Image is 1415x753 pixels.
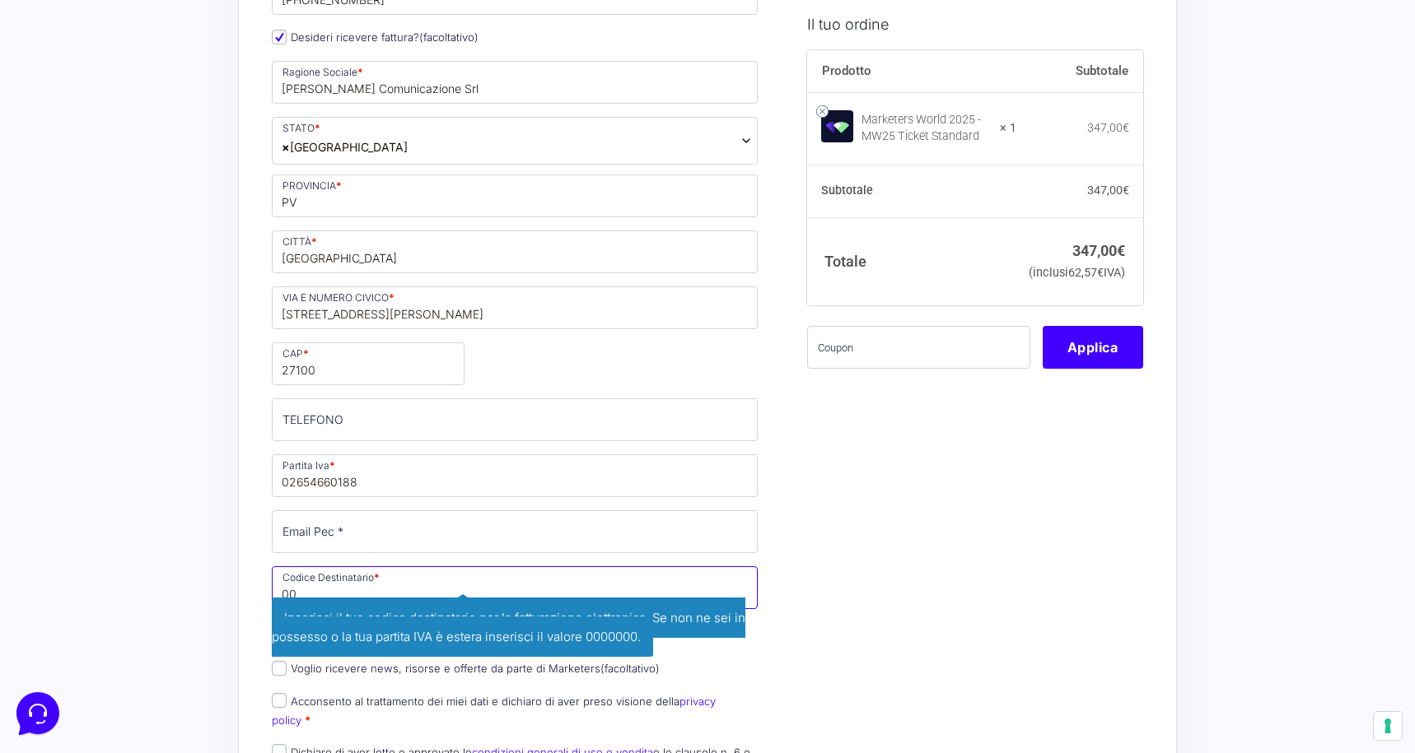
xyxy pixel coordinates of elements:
bdi: 347,00 [1072,241,1125,258]
div: Marketers World 2025 - MW25 Ticket Standard [862,112,990,145]
input: Acconsento al trattamento dei miei dati e dichiaro di aver preso visione dellaprivacy policy [272,693,287,708]
bdi: 347,00 [1087,184,1129,197]
label: Desideri ricevere fattura? [272,30,479,44]
bdi: 347,00 [1087,121,1129,134]
span: € [1097,266,1104,280]
span: × [282,138,290,156]
p: Home [49,551,77,566]
span: Italia [282,138,408,156]
p: Aiuto [254,551,278,566]
th: Subtotale [807,165,1017,217]
span: Le tue conversazioni [26,66,140,79]
input: CAP * [272,342,465,385]
span: (facoltativo) [419,30,479,44]
input: CITTÀ * [272,230,758,273]
button: Messaggi [114,528,216,566]
input: Coupon [807,326,1030,369]
input: Inserisci soltanto il numero di Partita IVA senza prefisso IT * [272,454,758,497]
strong: × 1 [1000,120,1016,137]
span: Inserisci il tuo codice destinatario per la fatturazione elettronica. Se non ne sei in possesso o... [272,597,745,657]
button: Applica [1043,326,1143,369]
button: Inizia una conversazione [26,138,303,171]
th: Prodotto [807,49,1017,92]
span: Inizia una conversazione [107,148,243,161]
span: € [1117,241,1125,258]
img: Marketers World 2025 - MW25 Ticket Standard [821,109,853,142]
button: Le tue preferenze relative al consenso per le tecnologie di tracciamento [1374,712,1402,740]
span: 62,57 [1068,266,1104,280]
label: Acconsento al trattamento dei miei dati e dichiaro di aver preso visione della [272,695,716,727]
span: € [1123,184,1129,197]
a: Apri Centro Assistenza [175,204,303,217]
span: Trova una risposta [26,204,128,217]
input: PROVINCIA * [272,174,758,217]
h2: Ciao da Marketers 👋 [13,13,277,40]
h3: Il tuo ordine [807,12,1143,35]
iframe: Customerly Messenger Launcher [13,689,63,738]
span: (facoltativo) [600,662,660,675]
input: Cerca un articolo... [37,239,269,256]
p: Messaggi [142,551,187,566]
input: Voglio ricevere news, risorse e offerte da parte di Marketers(facoltativo) [272,661,287,676]
img: dark [26,92,59,125]
img: dark [53,92,86,125]
label: Voglio ricevere news, risorse e offerte da parte di Marketers [272,662,660,675]
small: (inclusi IVA) [1029,266,1125,280]
img: dark [79,92,112,125]
input: Ragione Sociale * [272,61,758,104]
input: TELEFONO [272,398,758,441]
th: Subtotale [1016,49,1143,92]
th: Totale [807,217,1017,305]
input: Codice Destinatario * [272,566,758,609]
span: Italia [272,117,758,165]
button: Home [13,528,114,566]
span: € [1123,121,1129,134]
input: Email Pec * [272,510,758,553]
button: Aiuto [215,528,316,566]
input: Desideri ricevere fattura?(facoltativo) [272,30,287,44]
input: VIA E NUMERO CIVICO * [272,286,758,329]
